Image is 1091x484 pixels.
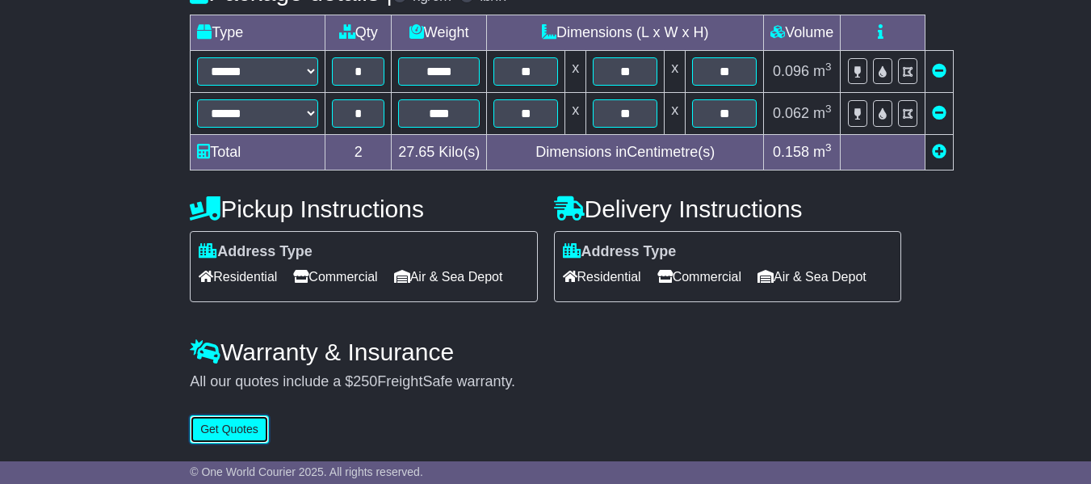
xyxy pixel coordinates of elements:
td: x [665,92,686,134]
td: 2 [325,134,392,170]
a: Add new item [932,144,946,160]
td: Type [191,15,325,50]
td: Qty [325,15,392,50]
sup: 3 [825,61,832,73]
span: 27.65 [398,144,434,160]
span: 0.096 [773,63,809,79]
span: m [813,144,832,160]
span: Residential [199,264,277,289]
a: Remove this item [932,63,946,79]
h4: Pickup Instructions [190,196,537,222]
td: Kilo(s) [392,134,487,170]
td: Weight [392,15,487,50]
sup: 3 [825,103,832,115]
span: 250 [353,373,377,389]
span: 0.062 [773,105,809,121]
td: Dimensions (L x W x H) [487,15,764,50]
td: Total [191,134,325,170]
span: Air & Sea Depot [757,264,867,289]
span: Residential [563,264,641,289]
sup: 3 [825,141,832,154]
span: Commercial [293,264,377,289]
td: x [565,92,586,134]
label: Address Type [563,243,677,261]
label: Address Type [199,243,313,261]
span: Commercial [657,264,741,289]
div: All our quotes include a $ FreightSafe warranty. [190,373,901,391]
h4: Warranty & Insurance [190,339,901,365]
button: Get Quotes [190,415,269,444]
span: m [813,105,832,121]
td: x [565,50,586,92]
td: Dimensions in Centimetre(s) [487,134,764,170]
span: © One World Courier 2025. All rights reserved. [190,465,423,478]
a: Remove this item [932,105,946,121]
span: m [813,63,832,79]
span: 0.158 [773,144,809,160]
h4: Delivery Instructions [554,196,901,222]
td: Volume [764,15,841,50]
td: x [665,50,686,92]
span: Air & Sea Depot [394,264,503,289]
